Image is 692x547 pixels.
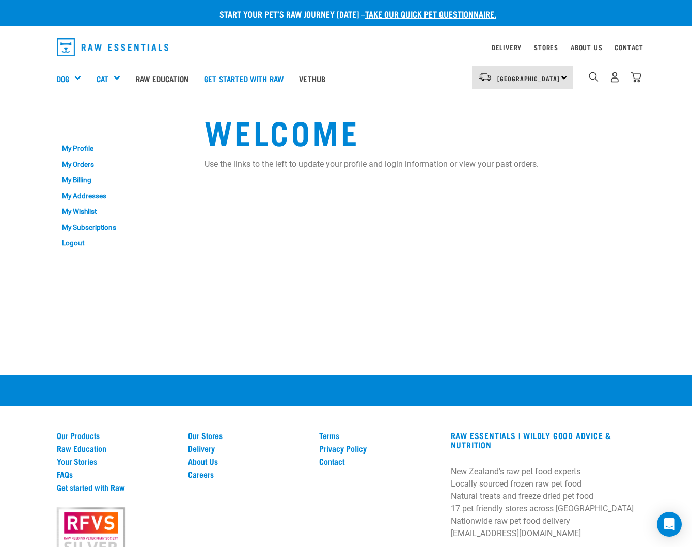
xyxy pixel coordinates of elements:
a: Cat [97,73,108,85]
h3: RAW ESSENTIALS | Wildly Good Advice & Nutrition [451,431,635,449]
a: Vethub [291,58,333,99]
a: About Us [571,45,602,49]
img: Raw Essentials Logo [57,38,168,56]
a: My Wishlist [57,204,181,220]
a: My Account [57,120,107,125]
a: Your Stories [57,457,176,466]
span: [GEOGRAPHIC_DATA] [497,76,560,80]
a: Logout [57,236,181,252]
a: Terms [319,431,438,440]
a: Raw Education [128,58,196,99]
p: New Zealand's raw pet food experts Locally sourced frozen raw pet food Natural treats and freeze ... [451,465,635,540]
div: Open Intercom Messenger [657,512,682,537]
h1: Welcome [205,113,635,150]
a: take our quick pet questionnaire. [365,11,496,16]
a: My Orders [57,157,181,173]
a: Our Stores [188,431,307,440]
nav: dropdown navigation [49,34,643,60]
a: Stores [534,45,558,49]
a: Dog [57,73,69,85]
img: user.png [609,72,620,83]
a: Contact [615,45,643,49]
a: About Us [188,457,307,466]
img: van-moving.png [478,72,492,82]
p: Use the links to the left to update your profile and login information or view your past orders. [205,158,635,170]
a: My Subscriptions [57,220,181,236]
a: Get started with Raw [196,58,291,99]
a: Contact [319,457,438,466]
a: My Billing [57,172,181,188]
a: Raw Education [57,444,176,453]
img: home-icon-1@2x.png [589,72,599,82]
a: My Profile [57,140,181,157]
img: home-icon@2x.png [631,72,641,83]
a: FAQs [57,470,176,479]
a: Delivery [492,45,522,49]
a: Our Products [57,431,176,440]
a: Careers [188,470,307,479]
a: Privacy Policy [319,444,438,453]
a: Get started with Raw [57,482,176,492]
a: My Addresses [57,188,181,204]
a: Delivery [188,444,307,453]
